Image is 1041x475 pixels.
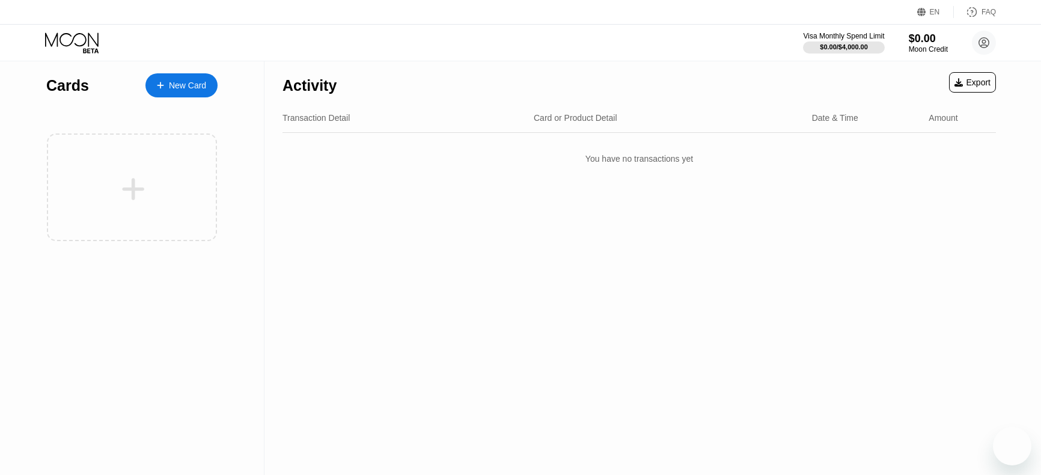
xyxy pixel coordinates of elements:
[803,32,884,54] div: Visa Monthly Spend Limit$0.00/$4,000.00
[282,77,337,94] div: Activity
[803,32,884,40] div: Visa Monthly Spend Limit
[954,78,991,87] div: Export
[930,8,940,16] div: EN
[909,32,948,45] div: $0.00
[46,77,89,94] div: Cards
[169,81,206,91] div: New Card
[909,45,948,54] div: Moon Credit
[993,427,1031,465] iframe: Button to launch messaging window
[282,113,350,123] div: Transaction Detail
[145,73,218,97] div: New Card
[534,113,617,123] div: Card or Product Detail
[812,113,858,123] div: Date & Time
[949,72,996,93] div: Export
[282,142,996,176] div: You have no transactions yet
[917,6,954,18] div: EN
[909,32,948,54] div: $0.00Moon Credit
[929,113,957,123] div: Amount
[820,43,868,51] div: $0.00 / $4,000.00
[981,8,996,16] div: FAQ
[954,6,996,18] div: FAQ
